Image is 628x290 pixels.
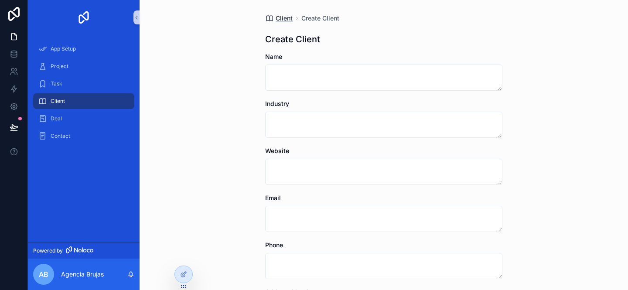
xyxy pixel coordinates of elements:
span: App Setup [51,45,76,52]
span: Phone [265,241,283,249]
a: Project [33,58,134,74]
span: Client [51,98,65,105]
span: Contact [51,133,70,140]
span: Website [265,147,289,154]
p: Agencia Brujas [61,270,104,279]
a: Deal [33,111,134,126]
span: Project [51,63,68,70]
a: Client [33,93,134,109]
span: Industry [265,100,289,107]
a: Task [33,76,134,92]
span: Powered by [33,247,63,254]
a: Create Client [301,14,339,23]
span: Task [51,80,62,87]
img: App logo [77,10,91,24]
a: Powered by [28,242,140,259]
span: Deal [51,115,62,122]
span: Client [276,14,293,23]
span: Name [265,53,282,60]
span: Email [265,194,281,201]
h1: Create Client [265,33,320,45]
a: Contact [33,128,134,144]
span: AB [39,269,48,280]
a: Client [265,14,293,23]
div: scrollable content [28,35,140,242]
a: App Setup [33,41,134,57]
